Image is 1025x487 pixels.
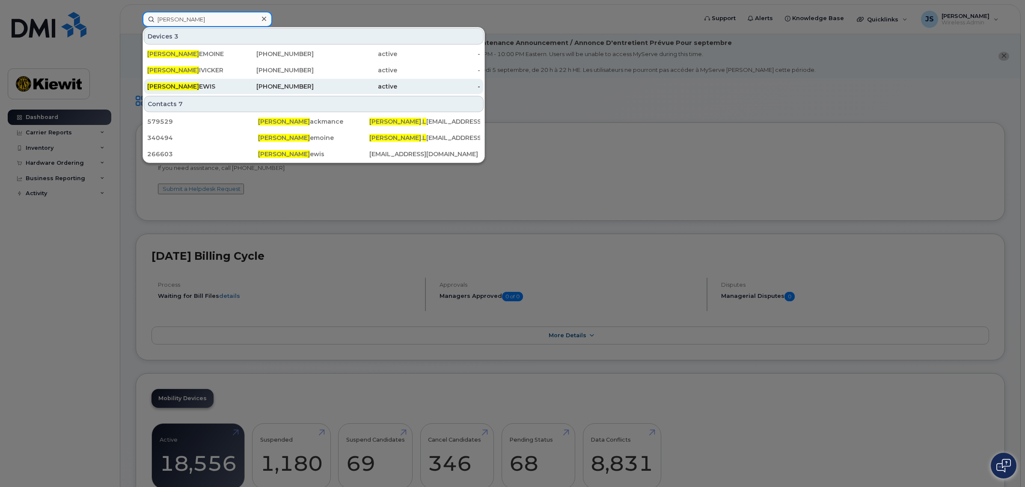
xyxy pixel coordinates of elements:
div: ackmance [258,117,369,126]
div: EMOINE [147,50,231,58]
div: - [397,82,481,91]
span: 7 [178,100,183,108]
span: 3 [174,32,178,41]
span: L [422,134,426,142]
div: 340494 [147,134,258,142]
span: L [422,118,426,125]
div: . [EMAIL_ADDRESS][PERSON_NAME][DOMAIN_NAME] [369,134,480,142]
div: [PHONE_NUMBER] [231,66,314,74]
a: [PERSON_NAME]IVICKER[PHONE_NUMBER]active- [144,62,484,78]
div: emoine [258,134,369,142]
span: [PERSON_NAME] [369,118,421,125]
div: active [314,66,397,74]
div: Contacts [144,96,484,112]
a: 579529[PERSON_NAME]ackmance[PERSON_NAME].L[EMAIL_ADDRESS][PERSON_NAME][DOMAIN_NAME] [144,114,484,129]
div: - [397,50,481,58]
div: 266603 [147,150,258,158]
span: [PERSON_NAME] [258,150,310,158]
div: . [EMAIL_ADDRESS][PERSON_NAME][DOMAIN_NAME] [369,117,480,126]
a: 340494[PERSON_NAME]emoine[PERSON_NAME].L[EMAIL_ADDRESS][PERSON_NAME][DOMAIN_NAME] [144,130,484,146]
div: ewis [258,150,369,158]
span: [PERSON_NAME] [258,118,310,125]
a: [PERSON_NAME]EWIS[PHONE_NUMBER]active- [144,79,484,94]
span: [PERSON_NAME] [147,66,199,74]
div: IVICKER [147,66,231,74]
a: 266603[PERSON_NAME]ewis[EMAIL_ADDRESS][DOMAIN_NAME] [144,146,484,162]
div: EWIS [147,82,231,91]
div: [PHONE_NUMBER] [231,82,314,91]
span: [PERSON_NAME] [258,134,310,142]
span: [PERSON_NAME] [369,134,421,142]
span: [PERSON_NAME] [147,83,199,90]
div: active [314,82,397,91]
span: [PERSON_NAME] [147,50,199,58]
div: [EMAIL_ADDRESS][DOMAIN_NAME] [369,150,480,158]
div: [PHONE_NUMBER] [231,50,314,58]
a: [PERSON_NAME]EMOINE[PHONE_NUMBER]active- [144,46,484,62]
div: active [314,50,397,58]
img: Open chat [996,459,1011,472]
div: Devices [144,28,484,45]
div: - [397,66,481,74]
div: 579529 [147,117,258,126]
